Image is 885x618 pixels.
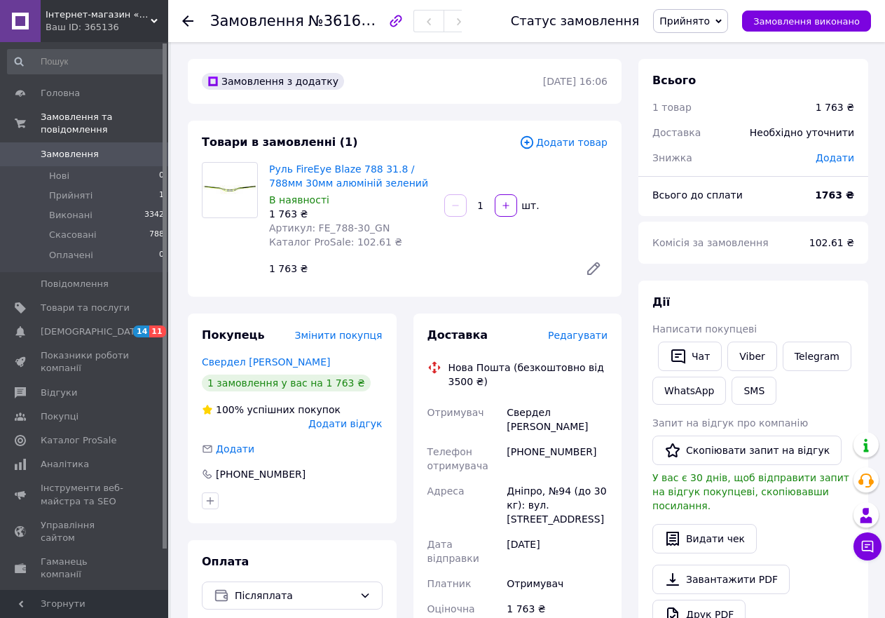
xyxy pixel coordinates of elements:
[46,8,151,21] span: Інтернет-магазин «Велогранд»
[652,102,692,113] span: 1 товар
[427,539,479,564] span: Дата відправки
[816,152,854,163] span: Додати
[269,222,390,234] span: Артикул: FE_788-30_GN
[41,556,130,581] span: Гаманець компанії
[159,170,164,182] span: 0
[652,565,790,594] a: Завантажити PDF
[741,117,863,148] div: Необхідно уточнити
[652,524,757,553] button: Видати чек
[504,400,610,439] div: Свердел [PERSON_NAME]
[815,189,854,201] b: 1763 ₴
[49,189,92,202] span: Прийняті
[579,255,608,283] a: Редагувати
[41,458,89,471] span: Аналітика
[41,349,130,375] span: Показники роботи компанії
[269,236,402,248] span: Каталог ProSale: 102.61 ₴
[49,170,69,182] span: Нові
[159,249,164,262] span: 0
[202,328,265,342] span: Покупець
[652,127,701,138] span: Доставка
[202,73,344,90] div: Замовлення з додатку
[159,189,164,202] span: 1
[269,194,329,206] span: В наявності
[783,342,851,371] a: Telegram
[511,14,640,28] div: Статус замовлення
[732,377,776,405] button: SMS
[41,111,168,136] span: Замовлення та повідомлення
[202,403,341,417] div: успішних покупок
[742,11,871,32] button: Замовлення виконано
[427,578,472,589] span: Платник
[7,49,165,74] input: Пошук
[652,436,842,465] button: Скопіювати запит на відгук
[548,330,608,341] span: Редагувати
[133,325,149,337] span: 14
[214,467,307,481] div: [PHONE_NUMBER]
[445,361,612,389] div: Нова Пошта (безкоштовно від 3500 ₴)
[427,446,488,471] span: Телефон отримувача
[652,323,757,335] span: Написати покупцеві
[41,482,130,507] span: Інструменти веб-майстра та SEO
[202,135,358,149] span: Товари в замовленні (1)
[652,472,849,511] span: У вас є 30 днів, щоб відправити запит на відгук покупцеві, скопіювавши посилання.
[41,148,99,161] span: Замовлення
[269,163,428,189] a: Руль FireEye Blaze 788 31.8 / 788мм 30мм алюміній зелений
[41,302,130,314] span: Товари та послуги
[308,418,382,429] span: Додати відгук
[652,295,670,309] span: Дії
[263,259,574,278] div: 1 763 ₴
[203,172,257,209] img: Руль FireEye Blaze 788 31.8 / 788мм 30мм алюміній зелений
[504,439,610,478] div: [PHONE_NUMBER]
[49,249,93,262] span: Оплачені
[41,434,116,447] span: Каталог ProSale
[853,532,881,560] button: Чат з покупцем
[41,278,109,290] span: Повідомлення
[235,588,354,603] span: Післяплата
[652,74,696,87] span: Всього
[427,328,488,342] span: Доставка
[46,21,168,34] div: Ваш ID: 365136
[144,209,164,222] span: 3342
[182,14,193,28] div: Повернутися назад
[652,152,692,163] span: Знижка
[427,485,465,497] span: Адреса
[41,325,144,338] span: [DEMOGRAPHIC_DATA]
[41,410,78,423] span: Покупці
[504,478,610,532] div: Дніпро, №94 (до 30 кг): вул. [STREET_ADDRESS]
[659,15,710,27] span: Прийнято
[519,135,608,150] span: Додати товар
[816,100,854,114] div: 1 763 ₴
[427,407,484,418] span: Отримувач
[504,571,610,596] div: Отримувач
[652,377,726,405] a: WhatsApp
[149,229,164,241] span: 788
[269,207,433,221] div: 1 763 ₴
[809,237,854,248] span: 102.61 ₴
[41,387,77,399] span: Відгуки
[149,325,165,337] span: 11
[202,555,249,568] span: Оплата
[202,375,371,391] div: 1 замовлення у вас на 1 763 ₴
[202,356,331,368] a: Свердел [PERSON_NAME]
[41,87,80,100] span: Головна
[727,342,776,371] a: Viber
[41,519,130,544] span: Управління сайтом
[49,229,97,241] span: Скасовані
[49,209,92,222] span: Виконані
[652,237,769,248] span: Комісія за замовлення
[519,199,541,213] div: шт.
[216,404,244,415] span: 100%
[216,443,254,455] span: Додати
[753,16,860,27] span: Замовлення виконано
[504,532,610,571] div: [DATE]
[652,417,808,429] span: Запит на відгук про компанію
[658,342,722,371] button: Чат
[652,189,743,201] span: Всього до сплати
[295,330,383,341] span: Змінити покупця
[308,12,408,29] span: №361638688
[543,76,608,87] time: [DATE] 16:06
[210,13,304,29] span: Замовлення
